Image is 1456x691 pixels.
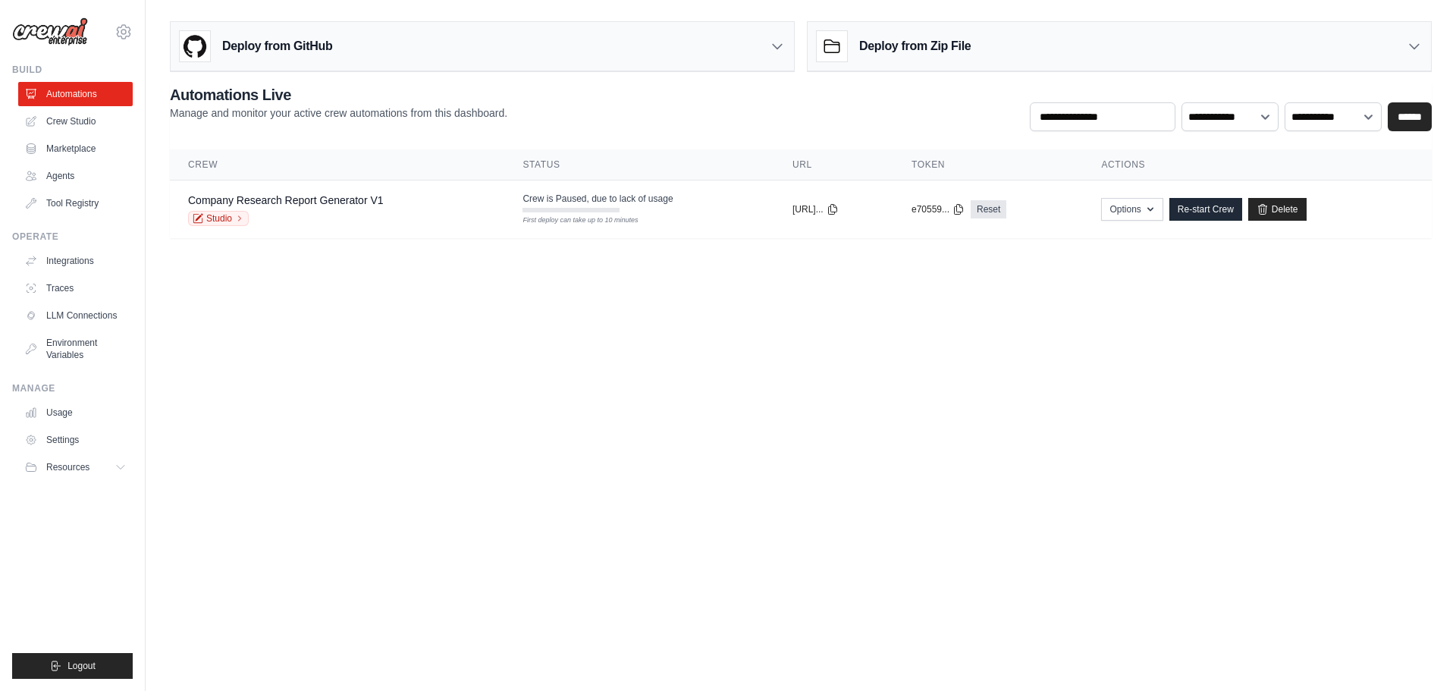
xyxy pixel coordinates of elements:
h2: Automations Live [170,84,507,105]
a: Environment Variables [18,331,133,367]
img: Logo [12,17,88,46]
a: Marketplace [18,137,133,161]
a: Re-start Crew [1169,198,1242,221]
a: Tool Registry [18,191,133,215]
a: Studio [188,211,249,226]
button: Options [1101,198,1163,221]
a: Traces [18,276,133,300]
img: GitHub Logo [180,31,210,61]
div: First deploy can take up to 10 minutes [522,215,620,226]
span: Crew is Paused, due to lack of usage [522,193,673,205]
th: Crew [170,149,504,181]
a: Delete [1248,198,1307,221]
div: Manage [12,382,133,394]
th: URL [774,149,893,181]
th: Token [893,149,1084,181]
button: Logout [12,653,133,679]
a: Automations [18,82,133,106]
h3: Deploy from GitHub [222,37,332,55]
span: Logout [67,660,96,672]
div: Operate [12,231,133,243]
a: Company Research Report Generator V1 [188,194,384,206]
h3: Deploy from Zip File [859,37,971,55]
a: LLM Connections [18,303,133,328]
button: e70559... [912,203,965,215]
span: Resources [46,461,89,473]
a: Reset [971,200,1006,218]
div: Build [12,64,133,76]
th: Actions [1083,149,1432,181]
button: Resources [18,455,133,479]
a: Integrations [18,249,133,273]
p: Manage and monitor your active crew automations from this dashboard. [170,105,507,121]
a: Agents [18,164,133,188]
a: Usage [18,400,133,425]
th: Status [504,149,774,181]
a: Crew Studio [18,109,133,133]
a: Settings [18,428,133,452]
